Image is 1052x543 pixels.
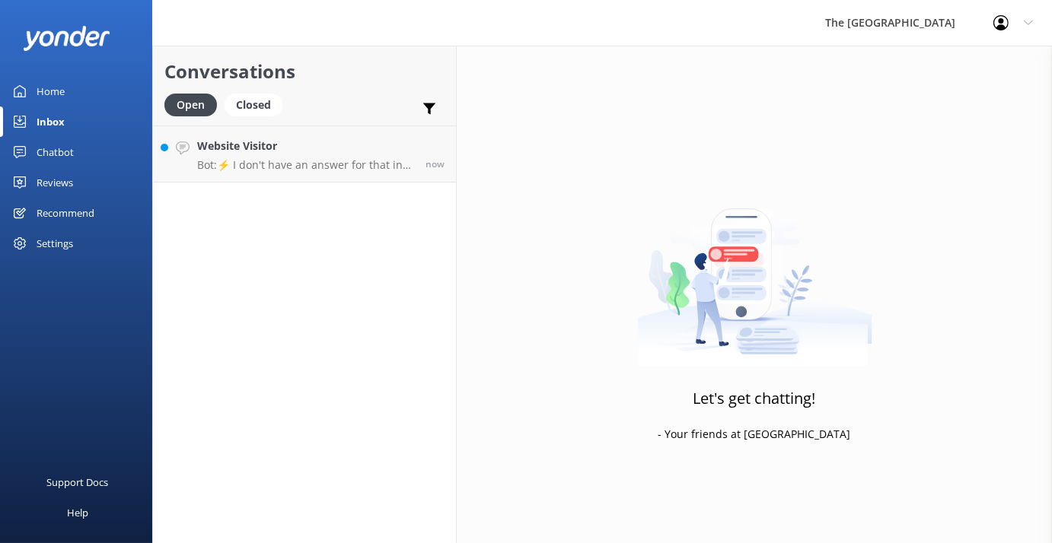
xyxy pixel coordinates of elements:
div: Help [67,497,88,528]
span: Aug 28 2025 02:16pm (UTC -10:00) Pacific/Honolulu [426,157,445,170]
p: Bot: ⚡ I don't have an answer for that in my knowledge base. Please try and rephrase your questio... [197,158,414,172]
div: Inbox [37,106,65,137]
h2: Conversations [164,57,445,86]
div: Reviews [37,167,73,198]
div: Support Docs [47,467,109,497]
p: - Your friends at [GEOGRAPHIC_DATA] [658,426,851,443]
div: Open [164,94,217,116]
img: artwork of a man stealing a conversation from at giant smartphone [637,176,872,367]
a: Website VisitorBot:⚡ I don't have an answer for that in my knowledge base. Please try and rephras... [153,125,456,183]
img: yonder-white-logo.png [23,26,110,51]
h3: Let's get chatting! [693,386,816,411]
div: Closed [225,94,282,116]
div: Home [37,76,65,106]
div: Settings [37,228,73,259]
div: Chatbot [37,137,74,167]
a: Closed [225,96,290,113]
div: Recommend [37,198,94,228]
h4: Website Visitor [197,138,414,154]
a: Open [164,96,225,113]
